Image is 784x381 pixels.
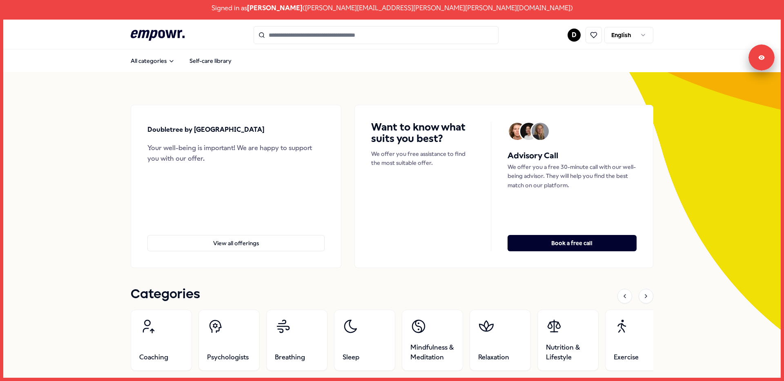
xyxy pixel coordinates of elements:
p: Doubletree by [GEOGRAPHIC_DATA] [147,124,265,135]
span: Nutrition & Lifestyle [546,343,590,362]
button: View all offerings [147,235,325,251]
div: Your well-being is important! We are happy to support you with our offer. [147,143,325,164]
img: Avatar [509,123,526,140]
h4: Want to know what suits you best? [371,122,474,144]
h5: Advisory Call [508,149,637,162]
input: Search for products, categories or subcategories [254,26,499,44]
a: Psychologists [198,310,260,371]
img: Avatar [532,123,549,140]
span: Psychologists [207,352,249,362]
a: Mindfulness & Meditation [402,310,463,371]
a: Breathing [266,310,327,371]
p: We offer you a free 30-minute call with our well-being advisor. They will help you find the best ... [508,162,637,190]
span: [PERSON_NAME] [247,3,303,13]
a: View all offerings [147,222,325,251]
span: Mindfulness & Meditation [410,343,454,362]
span: Breathing [275,352,305,362]
a: Exercise [605,310,666,371]
button: D [568,29,581,42]
a: Coaching [131,310,192,371]
a: Sleep [334,310,395,371]
nav: Main [124,53,238,69]
button: All categories [124,53,181,69]
img: Avatar [520,123,537,140]
a: Self-care library [183,53,238,69]
span: Sleep [343,352,359,362]
button: Book a free call [508,235,637,251]
span: Coaching [139,352,168,362]
h1: Categories [131,284,200,305]
p: We offer you free assistance to find the most suitable offer. [371,149,474,168]
span: Relaxation [478,352,509,362]
a: Nutrition & Lifestyle [537,310,599,371]
a: Relaxation [470,310,531,371]
span: Exercise [614,352,639,362]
